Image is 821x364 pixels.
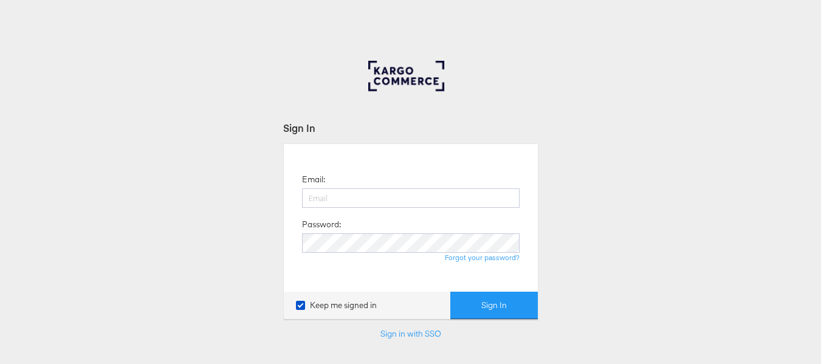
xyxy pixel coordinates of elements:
[450,292,538,319] button: Sign In
[302,174,325,185] label: Email:
[296,300,377,311] label: Keep me signed in
[302,188,520,208] input: Email
[302,219,341,230] label: Password:
[283,121,538,135] div: Sign In
[380,328,441,339] a: Sign in with SSO
[445,253,520,262] a: Forgot your password?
